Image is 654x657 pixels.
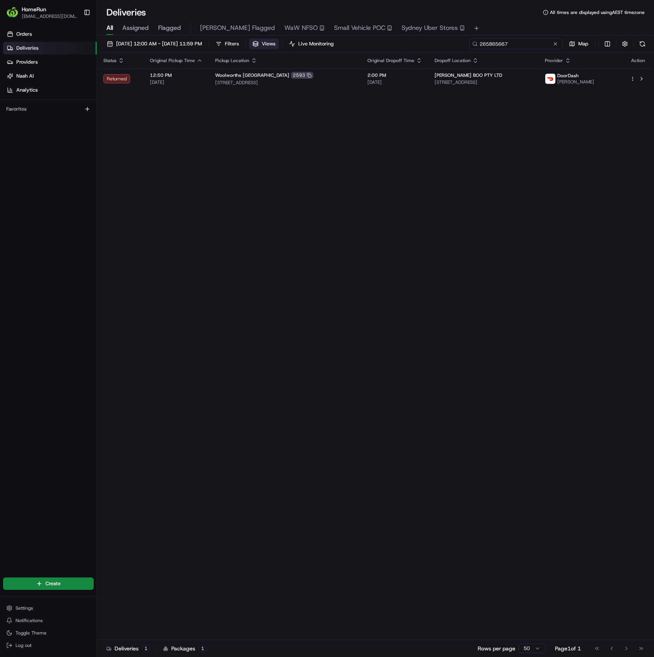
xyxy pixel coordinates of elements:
span: Original Pickup Time [150,57,195,64]
span: Status [103,57,117,64]
button: Log out [3,640,94,651]
button: Notifications [3,615,94,626]
span: Providers [16,59,38,66]
span: [PERSON_NAME] Flagged [200,23,275,33]
span: [STREET_ADDRESS] [435,79,532,85]
span: Filters [225,40,239,47]
span: Flagged [158,23,181,33]
span: Views [262,40,275,47]
h1: Deliveries [106,6,146,19]
button: Settings [3,603,94,614]
span: [STREET_ADDRESS] [215,80,355,86]
span: All [106,23,113,33]
span: DoorDash [557,73,579,79]
span: [DATE] 12:00 AM - [DATE] 11:59 PM [116,40,202,47]
span: Small Vehicle POC [334,23,385,33]
a: Orders [3,28,97,40]
p: Rows per page [478,645,515,652]
span: Create [45,580,61,587]
div: Packages [163,645,207,652]
button: Live Monitoring [285,38,337,49]
span: Pickup Location [215,57,249,64]
span: Assigned [122,23,149,33]
span: Dropoff Location [435,57,471,64]
div: Favorites [3,103,94,115]
span: 2:00 PM [367,72,422,78]
span: Notifications [16,617,43,624]
div: 1 [142,645,150,652]
span: Analytics [16,87,38,94]
span: Live Monitoring [298,40,334,47]
span: Sydney Uber Stores [402,23,458,33]
span: Original Dropoff Time [367,57,414,64]
input: Type to search [469,38,562,49]
button: Views [249,38,279,49]
a: Deliveries [3,42,97,54]
button: [EMAIL_ADDRESS][DOMAIN_NAME] [22,13,77,19]
span: WaW NFSO [284,23,318,33]
div: 1 [198,645,207,652]
button: HomeRun [22,5,46,13]
span: Orders [16,31,32,38]
div: Deliveries [106,645,150,652]
span: Deliveries [16,45,38,52]
span: [DATE] [367,79,422,85]
span: All times are displayed using AEST timezone [550,9,645,16]
a: Providers [3,56,97,68]
span: [DATE] [150,79,203,85]
a: Nash AI [3,70,97,82]
button: HomeRunHomeRun[EMAIL_ADDRESS][DOMAIN_NAME] [3,3,80,22]
span: Woolworths [GEOGRAPHIC_DATA] [215,72,289,78]
span: Provider [545,57,563,64]
img: doordash_logo_v2.png [545,74,555,84]
button: Create [3,577,94,590]
button: Refresh [637,38,648,49]
button: Filters [212,38,242,49]
button: Map [565,38,592,49]
span: Nash AI [16,73,34,80]
span: Toggle Theme [16,630,47,636]
a: Analytics [3,84,97,96]
span: Map [578,40,588,47]
div: Page 1 of 1 [555,645,581,652]
img: HomeRun [6,6,19,19]
button: Toggle Theme [3,628,94,638]
span: Log out [16,642,31,648]
span: Settings [16,605,33,611]
span: [PERSON_NAME] BOO PTY LTD [435,72,502,78]
span: [PERSON_NAME] [557,79,594,85]
button: [DATE] 12:00 AM - [DATE] 11:59 PM [103,38,205,49]
span: 12:50 PM [150,72,203,78]
div: Action [630,57,646,64]
div: 2593 [291,72,313,79]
